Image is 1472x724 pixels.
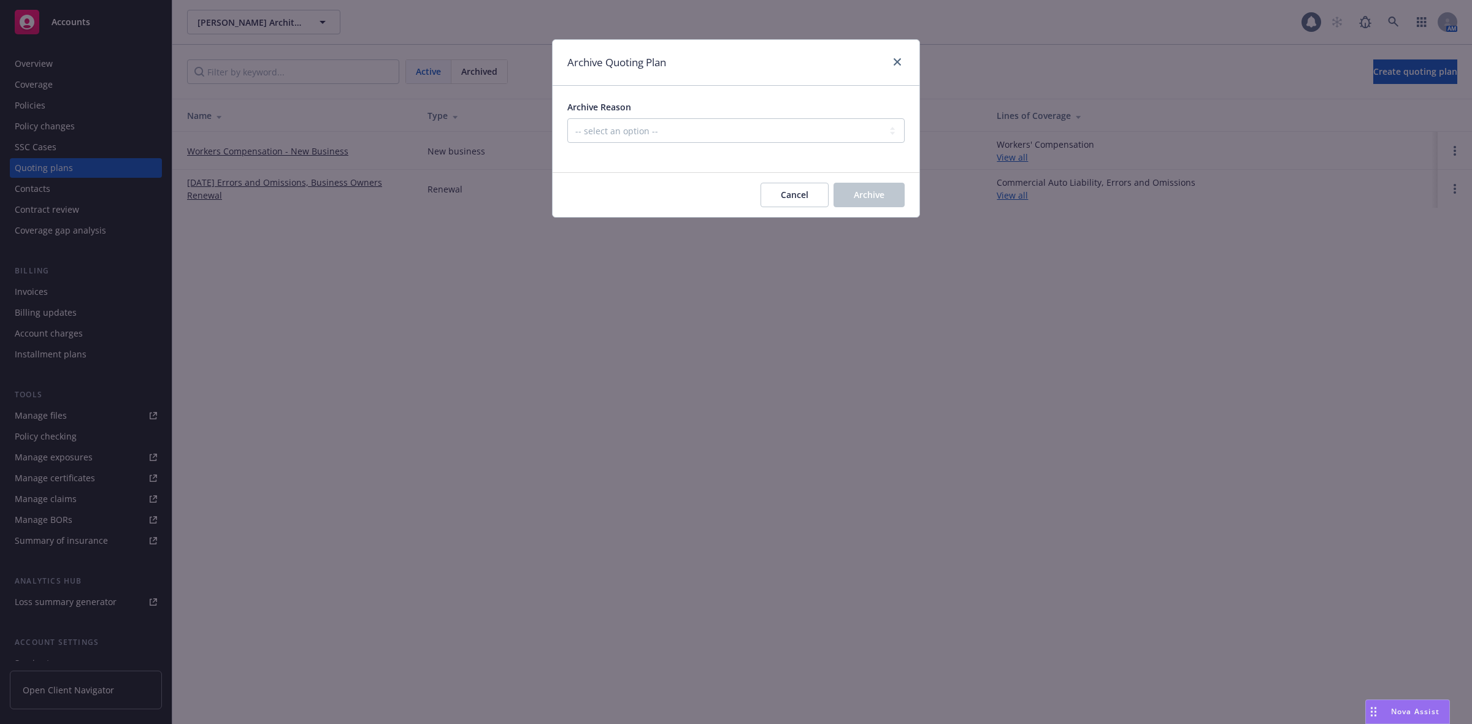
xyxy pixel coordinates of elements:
[567,55,666,70] h1: Archive Quoting Plan
[890,55,905,69] a: close
[1391,706,1439,717] span: Nova Assist
[567,101,631,113] span: Archive Reason
[854,189,884,200] span: Archive
[1366,700,1381,723] div: Drag to move
[1365,699,1450,724] button: Nova Assist
[781,189,808,200] span: Cancel
[761,183,829,207] button: Cancel
[834,183,905,207] button: Archive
